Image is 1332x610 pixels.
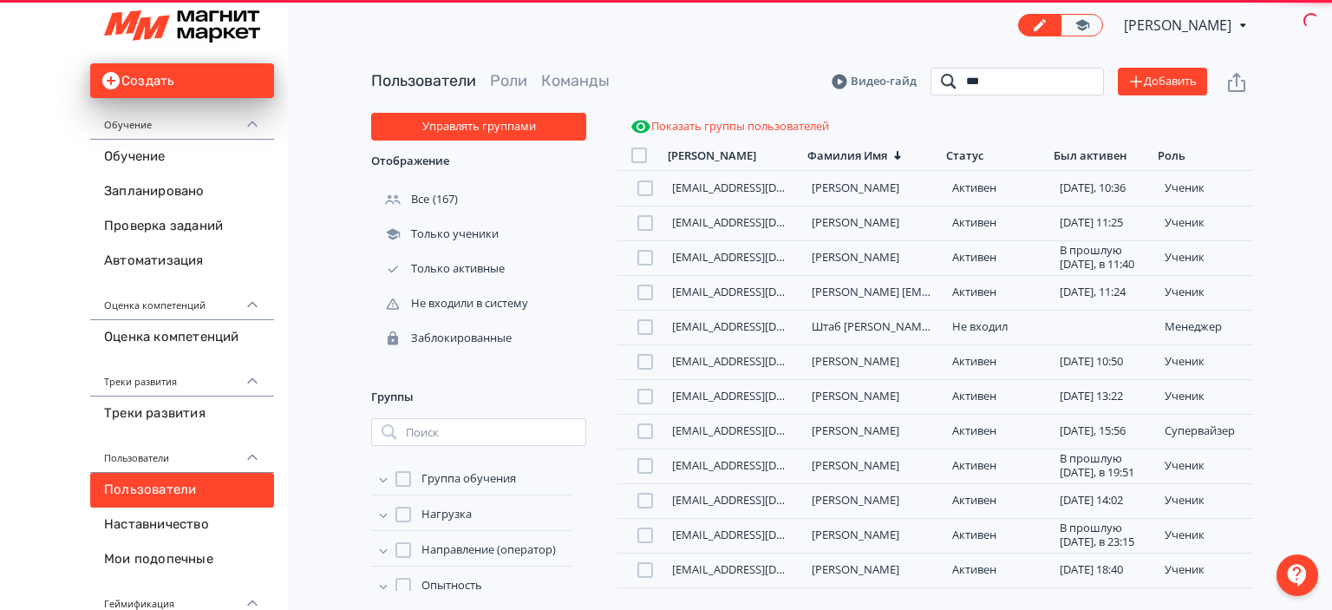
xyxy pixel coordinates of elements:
[1165,251,1245,265] div: ученик
[90,244,274,279] a: Автоматизация
[1060,181,1151,195] div: [DATE], 10:36
[90,63,274,98] button: Создать
[90,542,274,577] a: Мои подопечные
[1165,355,1245,369] div: ученик
[1165,424,1245,438] div: Супервайзер
[812,214,899,230] a: [PERSON_NAME]
[812,180,899,195] a: [PERSON_NAME]
[90,473,274,508] a: Пользователи
[1060,424,1151,438] div: [DATE], 15:56
[1158,148,1185,163] div: Роль
[371,141,586,182] div: Отображение
[371,261,508,277] div: Только активные
[90,397,274,431] a: Треки развития
[421,577,482,594] span: Опытность
[952,494,1043,508] div: Активен
[952,424,1043,438] div: Активен
[952,285,1043,299] div: Активен
[1060,390,1151,403] div: [DATE] 13:22
[672,388,855,403] a: [EMAIL_ADDRESS][DOMAIN_NAME]
[952,181,1043,195] div: Активен
[371,71,476,90] a: Пользователи
[1165,459,1245,473] div: ученик
[371,113,586,141] button: Управлять группами
[1226,72,1247,93] svg: Экспорт пользователей файлом
[952,390,1043,403] div: Активен
[421,541,556,559] span: Направление (оператор)
[672,180,855,195] a: [EMAIL_ADDRESS][DOMAIN_NAME]
[672,423,855,438] a: [EMAIL_ADDRESS][DOMAIN_NAME]
[1118,68,1207,95] button: Добавить
[672,527,855,542] a: [EMAIL_ADDRESS][DOMAIN_NAME]
[90,140,274,174] a: Обучение
[371,296,532,312] div: Не входили в систему
[812,527,899,542] a: [PERSON_NAME]
[1060,216,1151,230] div: [DATE] 11:25
[672,284,855,299] a: [EMAIL_ADDRESS][DOMAIN_NAME]
[1165,181,1245,195] div: ученик
[832,73,917,90] a: Видео-гайд
[104,10,260,43] img: https://files.teachbase.ru/system/slaveaccount/57079/logo/medium-e76e9250e9e9211827b1f0905568c702...
[1165,285,1245,299] div: ученик
[952,459,1043,473] div: Активен
[812,561,899,577] a: [PERSON_NAME]
[672,492,855,508] a: [EMAIL_ADDRESS][DOMAIN_NAME]
[812,249,899,265] a: [PERSON_NAME]
[1165,216,1245,230] div: ученик
[812,353,899,369] a: [PERSON_NAME]
[371,182,586,217] div: (167)
[90,431,274,473] div: Пользователи
[946,148,983,163] div: Статус
[1054,148,1126,163] div: Был активен
[90,279,274,320] div: Оценка компетенций
[90,98,274,140] div: Обучение
[90,209,274,244] a: Проверка заданий
[90,320,274,355] a: Оценка компетенций
[627,113,832,141] button: Показать группы пользователей
[672,353,855,369] a: [EMAIL_ADDRESS][DOMAIN_NAME]
[812,318,931,334] a: Штаб [PERSON_NAME]
[672,561,855,577] a: [EMAIL_ADDRESS][DOMAIN_NAME]
[672,214,855,230] a: [EMAIL_ADDRESS][DOMAIN_NAME]
[812,388,899,403] a: [PERSON_NAME]
[1165,320,1245,334] div: менеджер
[1165,563,1245,577] div: ученик
[90,355,274,397] div: Треки развития
[541,71,610,90] a: Команды
[371,377,586,418] div: Группы
[952,528,1043,542] div: Активен
[952,355,1043,369] div: Активен
[1060,452,1151,479] div: В прошлую [DATE], в 19:51
[952,563,1043,577] div: Активен
[421,470,516,488] span: Группа обучения
[672,318,855,334] a: [EMAIL_ADDRESS][DOMAIN_NAME]
[952,320,1043,334] div: Не входил
[1124,15,1234,36] span: Елизавета Аверина
[1060,244,1151,271] div: В прошлую [DATE], в 11:40
[952,216,1043,230] div: Активен
[1165,494,1245,508] div: ученик
[668,148,756,163] div: [PERSON_NAME]
[952,251,1043,265] div: Активен
[1061,14,1103,36] a: Переключиться в режим ученика
[812,284,1085,299] a: [PERSON_NAME] [EMAIL_ADDRESS][DOMAIN_NAME]
[1060,521,1151,548] div: В прошлую [DATE], в 23:15
[1060,494,1151,508] div: [DATE] 14:02
[490,71,527,90] a: Роли
[672,457,855,473] a: [EMAIL_ADDRESS][DOMAIN_NAME]
[672,249,855,265] a: [EMAIL_ADDRESS][DOMAIN_NAME]
[90,174,274,209] a: Запланировано
[812,457,899,473] a: [PERSON_NAME]
[371,331,515,346] div: Заблокированные
[812,423,899,438] a: [PERSON_NAME]
[812,492,899,508] a: [PERSON_NAME]
[421,506,472,523] span: Нагрузка
[1060,355,1151,369] div: [DATE] 10:50
[1060,285,1151,299] div: [DATE], 11:24
[1060,563,1151,577] div: [DATE] 18:40
[1165,528,1245,542] div: ученик
[90,508,274,542] a: Наставничество
[1165,390,1245,403] div: ученик
[371,226,502,242] div: Только ученики
[807,148,887,163] div: Фамилия Имя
